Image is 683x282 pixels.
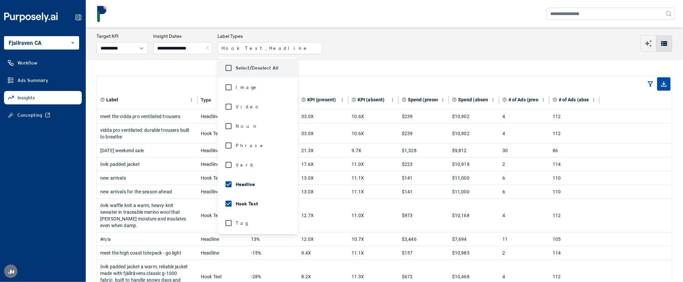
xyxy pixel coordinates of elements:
[338,96,347,104] button: KPI (present) column menu
[236,65,278,71] label: Select/Deselect All
[4,91,82,104] a: Insights
[402,232,445,246] div: $3,446
[4,265,17,278] div: J M
[218,57,298,234] ul: Hook Text, Headline
[402,199,445,232] div: $973
[236,200,258,207] span: Hook Text
[352,144,395,157] div: 9.7X
[17,112,42,118] span: Concepting
[657,77,671,91] span: Export as CSV
[408,96,443,103] span: Spend (present)
[352,123,395,144] div: 10.6X
[4,265,17,278] button: JM
[402,110,445,123] div: $239
[100,97,105,102] svg: Element or component part of the ad
[352,246,395,260] div: 11.1X
[4,36,79,50] div: Fjallraven CA
[502,246,546,260] div: 2
[553,185,596,198] div: 110
[452,97,457,102] svg: Total spend on all ads where label is absent
[4,74,82,87] a: Ads Summary
[201,185,244,198] div: Headline
[205,42,212,54] button: Close
[352,171,395,185] div: 11.1X
[201,246,244,260] div: Headline
[251,246,295,260] div: -15%
[502,144,546,157] div: 30
[489,96,497,104] button: Spend (absent) column menu
[452,199,496,232] div: $10,168
[4,56,82,70] a: Workflow
[301,171,345,185] div: 13.0X
[236,142,265,149] span: Phrase
[153,33,212,39] h3: Insight Dates
[201,171,244,185] div: Hook Text
[17,60,37,66] span: Workflow
[502,123,546,144] div: 4
[100,199,194,232] div: övik waffle knit a warm, heavy-knit sweater in traceable merino wool that [PERSON_NAME] moisture ...
[301,123,345,144] div: 33.0X
[553,246,596,260] div: 114
[402,158,445,171] div: $223
[452,246,496,260] div: $10,983
[100,110,194,123] div: meet the vidda pro ventilated trousers
[402,144,445,157] div: $1,328
[559,96,596,103] span: # of Ads (absent)
[502,185,546,198] div: 6
[352,199,395,232] div: 11.0X
[100,185,194,198] div: new arrivals for the season ahead
[187,96,196,104] button: Label column menu
[352,185,395,198] div: 11.1X
[236,220,248,226] span: Tag
[452,185,496,198] div: $11,000
[4,108,82,122] a: Concepting
[201,199,244,232] div: Hook Text
[553,232,596,246] div: 105
[100,246,194,260] div: meet the high coast totepack - go light
[402,97,407,102] svg: Total spend on all ads where label is present
[589,96,598,104] button: # of Ads (absent) column menu
[452,232,496,246] div: $7,694
[236,162,256,168] span: Verb
[301,246,345,260] div: 9.4X
[553,123,596,144] div: 112
[236,181,255,188] span: Headline
[301,97,306,102] svg: Aggregate KPI value of all ads where label is present
[97,33,148,39] h3: Target KPI
[452,123,496,144] div: $10,902
[307,96,336,103] span: KPI (present)
[301,158,345,171] div: 17.6X
[553,110,596,123] div: 112
[236,123,258,129] span: Noun
[402,185,445,198] div: $141
[94,5,111,22] img: logo
[236,84,259,91] span: Image
[553,171,596,185] div: 110
[201,110,244,123] div: Headline
[502,97,507,102] svg: Total number of ads where label is present
[201,97,211,103] div: Type
[106,96,119,103] span: Label
[502,199,546,232] div: 4
[17,77,48,84] span: Ads Summary
[388,96,397,104] button: KPI (absent) column menu
[201,144,244,157] div: Headline
[553,158,596,171] div: 114
[402,171,445,185] div: $141
[452,158,496,171] div: $10,918
[358,96,385,103] span: KPI (absent)
[402,246,445,260] div: $157
[201,123,244,144] div: Hook Text
[452,144,496,157] div: $9,812
[301,110,345,123] div: 33.0X
[539,96,548,104] button: # of Ads (present) column menu
[452,110,496,123] div: $10,902
[458,96,492,103] span: Spend (absent)
[301,199,345,232] div: 12.7X
[218,33,322,39] h3: Label Types
[553,97,557,102] svg: Total number of ads where label is absent
[553,199,596,232] div: 112
[553,144,596,157] div: 86
[100,123,194,144] div: vidda pro ventilated: durable trousers built to breathe
[301,232,345,246] div: 12.0X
